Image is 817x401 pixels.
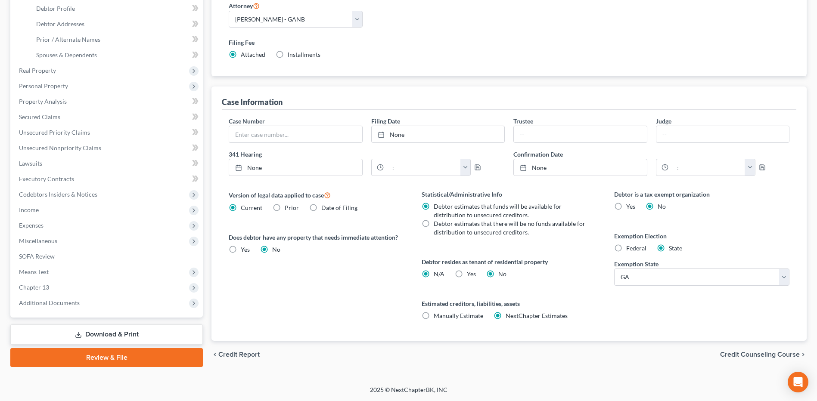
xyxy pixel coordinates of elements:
[19,268,49,275] span: Means Test
[788,372,808,392] div: Open Intercom Messenger
[720,351,800,358] span: Credit Counseling Course
[19,175,74,182] span: Executory Contracts
[19,237,57,244] span: Miscellaneous
[372,126,504,142] a: None
[371,117,400,126] label: Filing Date
[36,36,100,43] span: Prior / Alternate Names
[506,312,568,319] span: NextChapter Estimates
[211,351,260,358] button: chevron_left Credit Report
[229,233,404,242] label: Does debtor have any property that needs immediate attention?
[29,16,203,32] a: Debtor Addresses
[434,203,562,219] span: Debtor estimates that funds will be available for distribution to unsecured creditors.
[668,159,746,176] input: -- : --
[19,222,43,229] span: Expenses
[19,82,68,89] span: Personal Property
[434,220,585,236] span: Debtor estimates that there will be no funds available for distribution to unsecured creditors.
[12,125,203,140] a: Unsecured Priority Claims
[498,270,506,278] span: No
[241,51,265,58] span: Attached
[36,51,97,59] span: Spouses & Dependents
[229,190,404,200] label: Version of legal data applied to case
[229,126,362,142] input: Enter case number...
[229,117,265,126] label: Case Number
[229,159,362,176] a: None
[513,117,533,126] label: Trustee
[509,150,794,159] label: Confirmation Date
[12,109,203,125] a: Secured Claims
[241,246,250,253] span: Yes
[422,257,597,266] label: Debtor resides as tenant of residential property
[19,191,97,198] span: Codebtors Insiders & Notices
[29,47,203,63] a: Spouses & Dependents
[321,204,357,211] span: Date of Filing
[12,94,203,109] a: Property Analysis
[285,204,299,211] span: Prior
[19,98,67,105] span: Property Analysis
[656,117,671,126] label: Judge
[19,160,42,167] span: Lawsuits
[36,5,75,12] span: Debtor Profile
[229,0,260,11] label: Attorney
[19,253,55,260] span: SOFA Review
[19,144,101,151] span: Unsecured Nonpriority Claims
[12,140,203,156] a: Unsecured Nonpriority Claims
[36,20,84,28] span: Debtor Addresses
[384,159,461,176] input: -- : --
[614,190,789,199] label: Debtor is a tax exempt organization
[224,150,509,159] label: 341 Hearing
[241,204,262,211] span: Current
[12,249,203,264] a: SOFA Review
[800,351,807,358] i: chevron_right
[514,126,646,142] input: --
[12,156,203,171] a: Lawsuits
[658,203,666,210] span: No
[626,203,635,210] span: Yes
[614,231,789,241] label: Exemption Election
[19,113,60,120] span: Secured Claims
[19,67,56,74] span: Real Property
[656,126,789,142] input: --
[19,299,80,306] span: Additional Documents
[19,129,90,136] span: Unsecured Priority Claims
[514,159,646,176] a: None
[434,312,483,319] span: Manually Estimate
[10,348,203,367] a: Review & File
[272,246,280,253] span: No
[222,97,283,107] div: Case Information
[19,206,39,213] span: Income
[422,190,597,199] label: Statistical/Administrative Info
[29,32,203,47] a: Prior / Alternate Names
[614,259,659,268] label: Exemption State
[29,1,203,16] a: Debtor Profile
[19,284,49,291] span: Chapter 13
[229,38,789,47] label: Filing Fee
[163,386,654,401] div: 2025 © NextChapterBK, INC
[626,244,646,252] span: Federal
[218,351,260,358] span: Credit Report
[720,351,807,358] button: Credit Counseling Course chevron_right
[288,51,320,58] span: Installments
[10,324,203,345] a: Download & Print
[422,299,597,308] label: Estimated creditors, liabilities, assets
[12,171,203,187] a: Executory Contracts
[211,351,218,358] i: chevron_left
[434,270,444,278] span: N/A
[467,270,476,278] span: Yes
[669,244,682,252] span: State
